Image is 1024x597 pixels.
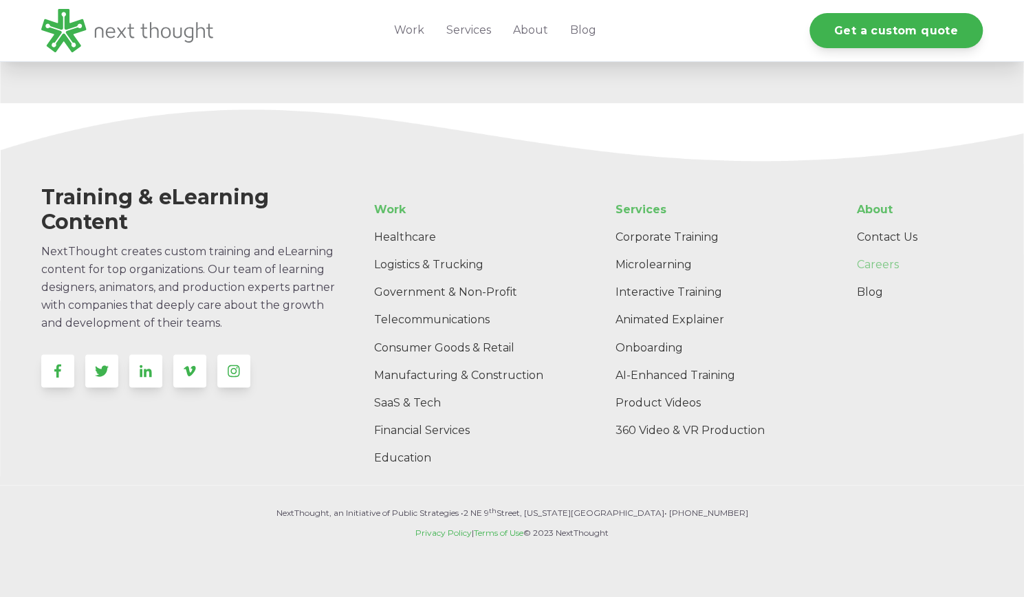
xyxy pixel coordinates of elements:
div: Navigation Menu [363,196,515,471]
a: 360 Video & VR Production [604,416,822,444]
a: Manufacturing & Construction [363,361,569,389]
a: Financial Services [363,416,569,444]
span: 2 NE 9 [464,507,489,517]
a: Government & Non-Profit [363,279,569,306]
p: | © 2023 NextThought [41,525,983,539]
a: Terms of Use [474,527,523,537]
a: Product Videos [604,389,822,416]
a: Careers [846,251,983,279]
a: About [846,196,983,224]
span: NextThought creates custom training and eLearning content for top organizations. Our team of lear... [41,245,335,329]
a: Contact Us [846,224,983,251]
a: Privacy Policy [415,527,472,537]
a: Healthcare [363,224,569,251]
a: Interactive Training [604,279,822,306]
a: Onboarding [604,334,822,361]
a: Corporate Training [604,224,822,251]
sup: th [489,506,497,514]
div: Navigation Menu [846,196,983,306]
div: Navigation Menu [604,196,822,444]
a: Telecommunications [363,306,569,334]
p: NextThought, an Initiative of Public Strategies • • [PHONE_NUMBER] [41,506,983,519]
a: Logistics & Trucking [363,251,569,279]
a: Get a custom quote [809,13,983,48]
a: AI-Enhanced Training [604,361,822,389]
a: Microlearning [604,251,822,279]
span: Training & eLearning Content [41,184,269,235]
span: Street, [US_STATE][GEOGRAPHIC_DATA] [497,507,664,517]
a: Education [363,444,569,471]
a: Blog [846,279,983,306]
a: Services [604,196,822,224]
a: SaaS & Tech [363,389,569,416]
img: LG - NextThought Logo [41,9,213,52]
a: Animated Explainer [604,306,822,334]
a: Consumer Goods & Retail [363,334,569,361]
a: Work [363,196,569,224]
